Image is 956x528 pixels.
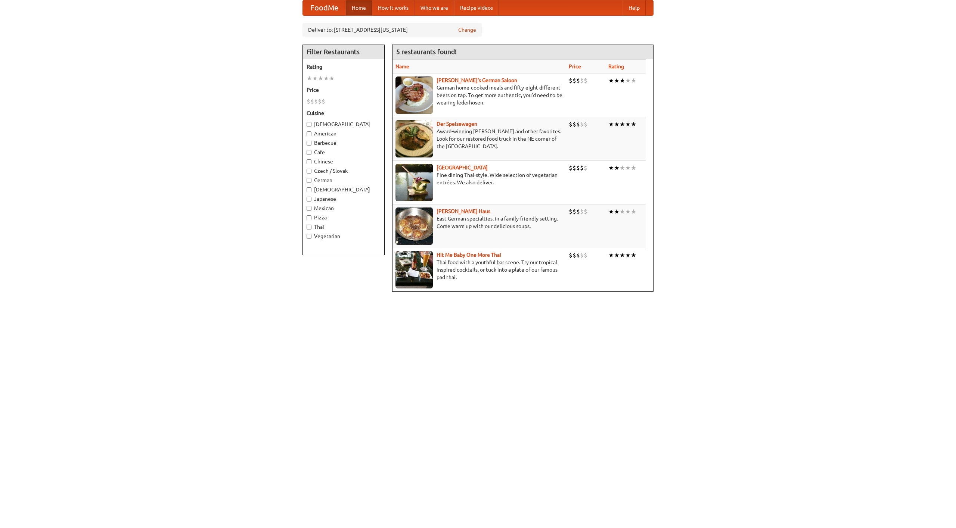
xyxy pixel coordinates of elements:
a: [PERSON_NAME] Haus [437,208,490,214]
img: speisewagen.jpg [395,120,433,157]
li: ★ [625,251,631,259]
li: ★ [614,76,620,85]
label: Barbecue [307,139,381,147]
li: $ [572,207,576,216]
label: Thai [307,223,381,231]
li: ★ [329,74,335,82]
li: $ [572,120,576,128]
li: ★ [608,76,614,85]
li: ★ [625,164,631,172]
li: $ [569,164,572,172]
li: $ [580,76,584,85]
li: $ [322,97,325,106]
p: East German specialties, in a family-friendly setting. Come warm up with our delicious soups. [395,215,563,230]
input: Mexican [307,206,311,211]
li: ★ [608,251,614,259]
li: $ [569,76,572,85]
div: Deliver to: [STREET_ADDRESS][US_STATE] [302,23,482,37]
a: Der Speisewagen [437,121,477,127]
h5: Rating [307,63,381,71]
label: Czech / Slovak [307,167,381,175]
input: Cafe [307,150,311,155]
p: German home-cooked meals and fifty-eight different beers on tap. To get more authentic, you'd nee... [395,84,563,106]
a: Help [623,0,646,15]
label: [DEMOGRAPHIC_DATA] [307,121,381,128]
li: ★ [620,207,625,216]
input: [DEMOGRAPHIC_DATA] [307,122,311,127]
li: ★ [631,120,636,128]
li: ★ [614,251,620,259]
label: Vegetarian [307,232,381,240]
li: $ [569,207,572,216]
li: $ [569,120,572,128]
li: $ [307,97,310,106]
label: Mexican [307,204,381,212]
li: ★ [614,120,620,128]
input: Barbecue [307,141,311,146]
img: babythai.jpg [395,251,433,288]
input: Thai [307,225,311,229]
ng-pluralize: 5 restaurants found! [396,48,457,55]
li: ★ [631,207,636,216]
li: ★ [620,76,625,85]
li: ★ [620,251,625,259]
li: $ [572,76,576,85]
label: Pizza [307,214,381,221]
label: Cafe [307,149,381,156]
li: $ [569,251,572,259]
li: $ [576,120,580,128]
label: Chinese [307,158,381,165]
li: $ [584,164,587,172]
a: Change [458,26,476,34]
input: Japanese [307,197,311,201]
li: ★ [620,120,625,128]
li: $ [576,164,580,172]
li: ★ [307,74,312,82]
li: $ [572,251,576,259]
li: ★ [631,251,636,259]
li: ★ [625,207,631,216]
li: $ [584,76,587,85]
li: ★ [318,74,323,82]
li: $ [580,164,584,172]
li: ★ [312,74,318,82]
a: Price [569,63,581,69]
li: $ [572,164,576,172]
input: Czech / Slovak [307,169,311,174]
input: American [307,131,311,136]
img: esthers.jpg [395,76,433,114]
img: kohlhaus.jpg [395,207,433,245]
li: $ [314,97,318,106]
label: Japanese [307,195,381,203]
img: satay.jpg [395,164,433,201]
label: German [307,176,381,184]
a: [PERSON_NAME]'s German Saloon [437,77,517,83]
li: $ [580,251,584,259]
label: [DEMOGRAPHIC_DATA] [307,186,381,193]
h5: Cuisine [307,109,381,117]
p: Fine dining Thai-style. Wide selection of vegetarian entrées. We also deliver. [395,171,563,186]
input: Chinese [307,159,311,164]
li: ★ [608,164,614,172]
a: Who we are [415,0,454,15]
li: ★ [614,207,620,216]
li: ★ [631,76,636,85]
label: American [307,130,381,137]
a: [GEOGRAPHIC_DATA] [437,165,488,171]
input: Pizza [307,215,311,220]
li: ★ [608,207,614,216]
input: Vegetarian [307,234,311,239]
li: $ [584,251,587,259]
li: $ [576,251,580,259]
input: [DEMOGRAPHIC_DATA] [307,187,311,192]
li: ★ [608,120,614,128]
h5: Price [307,86,381,94]
li: $ [584,207,587,216]
a: Home [346,0,372,15]
a: Hit Me Baby One More Thai [437,252,501,258]
li: ★ [625,120,631,128]
p: Award-winning [PERSON_NAME] and other favorites. Look for our restored food truck in the NE corne... [395,128,563,150]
